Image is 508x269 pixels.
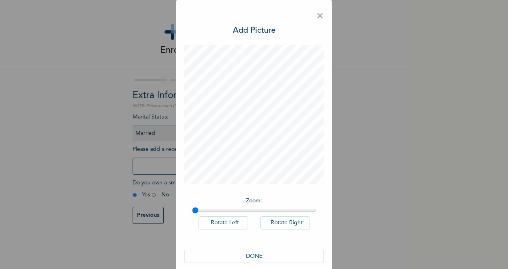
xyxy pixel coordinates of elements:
[260,216,310,229] button: Rotate Right
[133,146,276,179] span: Please add a recent Passport Photograph
[198,216,248,229] button: Rotate Left
[233,25,276,37] h3: Add Picture
[184,250,324,263] button: DONE
[316,8,324,25] span: ×
[192,197,316,205] p: Zoom :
